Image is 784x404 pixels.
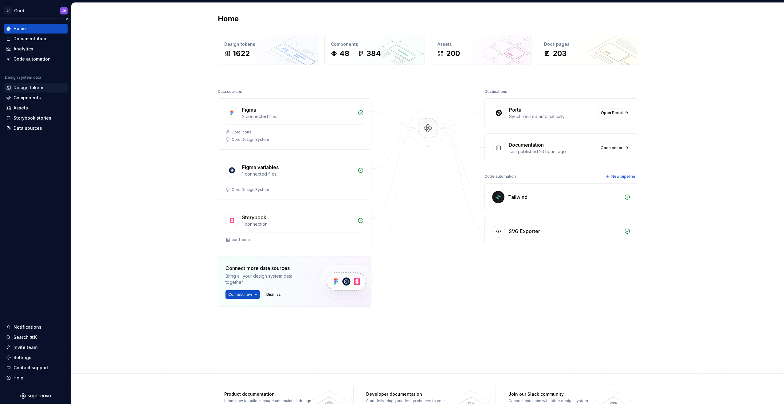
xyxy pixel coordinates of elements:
[242,214,266,221] div: Storybook
[224,391,314,397] div: Product documentation
[224,41,312,47] div: Design tokens
[225,273,308,285] div: Bring all your design system data together.
[446,49,460,58] div: 200
[4,332,68,342] button: Search ⌘K
[225,264,308,272] div: Connect more data sources
[5,75,41,80] div: Design system data
[601,110,623,115] span: Open Portal
[4,113,68,123] a: Storybook stories
[14,8,24,14] div: Cord
[484,172,516,181] div: Code automation
[232,137,269,142] div: Cord Design System
[4,322,68,332] button: Notifications
[14,365,48,371] div: Contact support
[324,35,425,65] a: Components48384
[14,375,23,381] div: Help
[4,343,68,352] a: Invite team
[509,113,594,120] div: Synchronized automatically
[266,292,281,297] span: Dismiss
[4,7,12,14] div: C/
[14,344,37,351] div: Invite team
[228,292,252,297] span: Connect new
[20,393,51,399] svg: Supernova Logo
[14,354,31,361] div: Settings
[14,125,42,131] div: Data sources
[242,171,354,177] div: 1 connected files
[509,141,544,149] div: Documentation
[366,391,456,397] div: Developer documentation
[367,49,381,58] div: 384
[4,123,68,133] a: Data sources
[14,26,26,32] div: Home
[14,115,51,121] div: Storybook stories
[14,85,45,91] div: Design tokens
[14,56,51,62] div: Code automation
[339,49,349,58] div: 48
[484,87,507,96] div: Destinations
[218,35,318,65] a: Design tokens1622
[4,353,68,362] a: Settings
[14,36,46,42] div: Documentation
[4,83,68,93] a: Design tokens
[62,8,66,13] div: KH
[218,98,371,150] a: Figma2 connected filesCord IconsCord Design System
[508,391,598,397] div: Join our Slack community
[242,106,256,113] div: Figma
[225,290,260,299] button: Connect new
[4,93,68,103] a: Components
[233,49,250,58] div: 1622
[437,41,525,47] div: Assets
[331,41,418,47] div: Components
[4,44,68,54] a: Analytics
[218,87,242,96] div: Data sources
[509,106,523,113] div: Portal
[544,41,632,47] div: Docs pages
[598,109,630,117] a: Open Portal
[232,130,251,135] div: Cord Icons
[601,145,623,150] span: Open editor
[4,24,68,34] a: Home
[14,324,41,330] div: Notifications
[598,144,630,152] a: Open editor
[4,103,68,113] a: Assets
[264,290,284,299] button: Dismiss
[218,14,239,24] h2: Home
[242,221,354,227] div: 1 connection
[232,187,269,192] div: Cord Design System
[538,35,638,65] a: Docs pages203
[604,172,638,181] button: New pipeline
[508,193,527,201] div: Tailwind
[242,164,279,171] div: Figma variables
[14,334,37,340] div: Search ⌘K
[14,46,33,52] div: Analytics
[242,113,354,120] div: 2 connected files
[4,373,68,383] button: Help
[218,156,371,200] a: Figma variables1 connected filesCord Design System
[431,35,531,65] a: Assets200
[509,228,540,235] div: SVG Exporter
[1,4,70,17] button: C/CordKH
[232,237,250,242] div: cord-core
[14,95,41,101] div: Components
[4,363,68,373] button: Contact support
[4,54,68,64] a: Code automation
[509,149,594,155] div: Last published 23 hours ago
[611,174,635,179] span: New pipeline
[553,49,566,58] div: 203
[4,34,68,44] a: Documentation
[14,105,28,111] div: Assets
[218,206,371,250] a: Storybook1 connectioncord-core
[63,14,71,23] button: Collapse sidebar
